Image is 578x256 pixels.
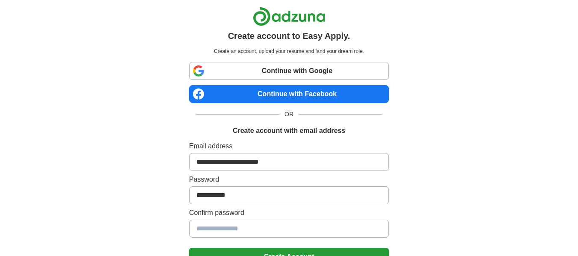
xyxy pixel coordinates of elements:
a: Continue with Google [189,62,389,80]
a: Continue with Facebook [189,85,389,103]
h1: Create account with email address [233,126,345,136]
h1: Create account to Easy Apply. [228,29,350,42]
span: OR [279,110,299,119]
img: Adzuna logo [253,7,326,26]
p: Create an account, upload your resume and land your dream role. [191,47,387,55]
label: Password [189,174,389,185]
label: Email address [189,141,389,151]
label: Confirm password [189,208,389,218]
